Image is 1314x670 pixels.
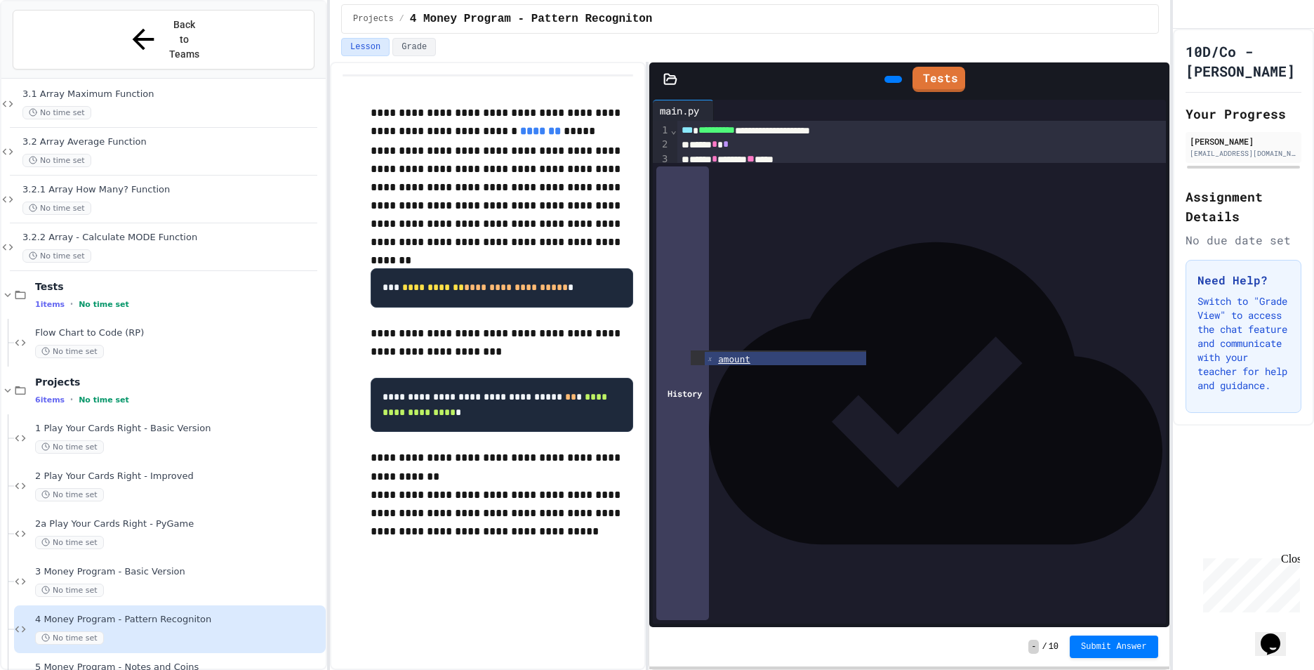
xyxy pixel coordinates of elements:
[653,152,670,166] div: 3
[341,38,390,56] button: Lesson
[35,566,323,578] span: 3 Money Program - Basic Version
[6,6,97,89] div: Chat with us now!Close
[70,394,73,405] span: •
[1255,614,1300,656] iframe: chat widget
[35,376,323,388] span: Projects
[79,395,129,405] span: No time set
[35,536,104,549] span: No time set
[35,345,104,358] span: No time set
[35,280,323,293] span: Tests
[1070,636,1158,658] button: Submit Answer
[1186,41,1301,81] h1: 10D/Co - [PERSON_NAME]
[35,423,323,435] span: 1 Play Your Cards Right - Basic Version
[70,298,73,310] span: •
[1028,640,1039,654] span: -
[410,11,653,27] span: 4 Money Program - Pattern Recogniton
[35,471,323,482] span: 2 Play Your Cards Right - Improved
[35,488,104,501] span: No time set
[35,327,323,339] span: Flow Chart to Code (RP)
[35,440,104,454] span: No time set
[1081,641,1147,652] span: Submit Answer
[653,103,706,118] div: main.py
[656,166,709,620] div: History
[1186,232,1301,249] div: No due date set
[1186,187,1301,226] h2: Assignment Details
[22,232,323,244] span: 3.2.2 Array - Calculate MODE Function
[22,184,323,196] span: 3.2.1 Array How Many? Function
[670,124,677,136] span: Fold line
[35,518,323,530] span: 2a Play Your Cards Right - PyGame
[22,88,323,100] span: 3.1 Array Maximum Function
[1049,641,1058,652] span: 10
[35,584,104,597] span: No time set
[1197,294,1289,393] p: Switch to "Grade View" to access the chat feature and communicate with your teacher for help and ...
[653,138,670,152] div: 2
[399,13,404,25] span: /
[35,631,104,645] span: No time set
[13,10,314,70] button: Back to Teams
[1190,135,1297,147] div: [PERSON_NAME]
[912,67,965,92] a: Tests
[1190,148,1297,159] div: [EMAIL_ADDRESS][DOMAIN_NAME]
[653,100,714,121] div: main.py
[653,124,670,138] div: 1
[392,38,436,56] button: Grade
[22,136,323,148] span: 3.2 Array Average Function
[22,154,91,167] span: No time set
[35,614,323,626] span: 4 Money Program - Pattern Recogniton
[22,249,91,263] span: No time set
[1186,104,1301,124] h2: Your Progress
[35,395,65,405] span: 6 items
[1042,641,1047,652] span: /
[22,106,91,119] span: No time set
[1197,272,1289,289] h3: Need Help?
[22,202,91,215] span: No time set
[79,300,129,309] span: No time set
[35,300,65,309] span: 1 items
[168,18,201,62] span: Back to Teams
[353,13,394,25] span: Projects
[1197,553,1300,612] iframe: chat widget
